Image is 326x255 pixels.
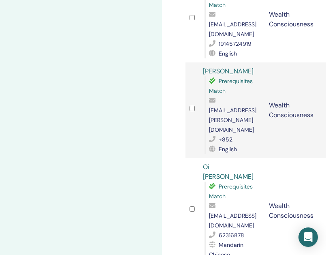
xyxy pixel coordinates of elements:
span: Prerequisites Match [209,77,253,94]
span: [EMAIL_ADDRESS][DOMAIN_NAME] [209,21,256,38]
span: [EMAIL_ADDRESS][DOMAIN_NAME] [209,212,256,229]
span: 19145724919 [219,40,251,47]
span: English [219,50,237,57]
span: Prerequisites Match [209,183,253,200]
a: Oi [PERSON_NAME] [203,163,254,181]
a: [PERSON_NAME] [203,67,254,75]
span: English [219,146,237,153]
div: Open Intercom Messenger [298,227,318,247]
span: +852 [219,136,232,143]
span: [EMAIL_ADDRESS][PERSON_NAME][DOMAIN_NAME] [209,107,256,133]
span: 62316878 [219,231,244,239]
